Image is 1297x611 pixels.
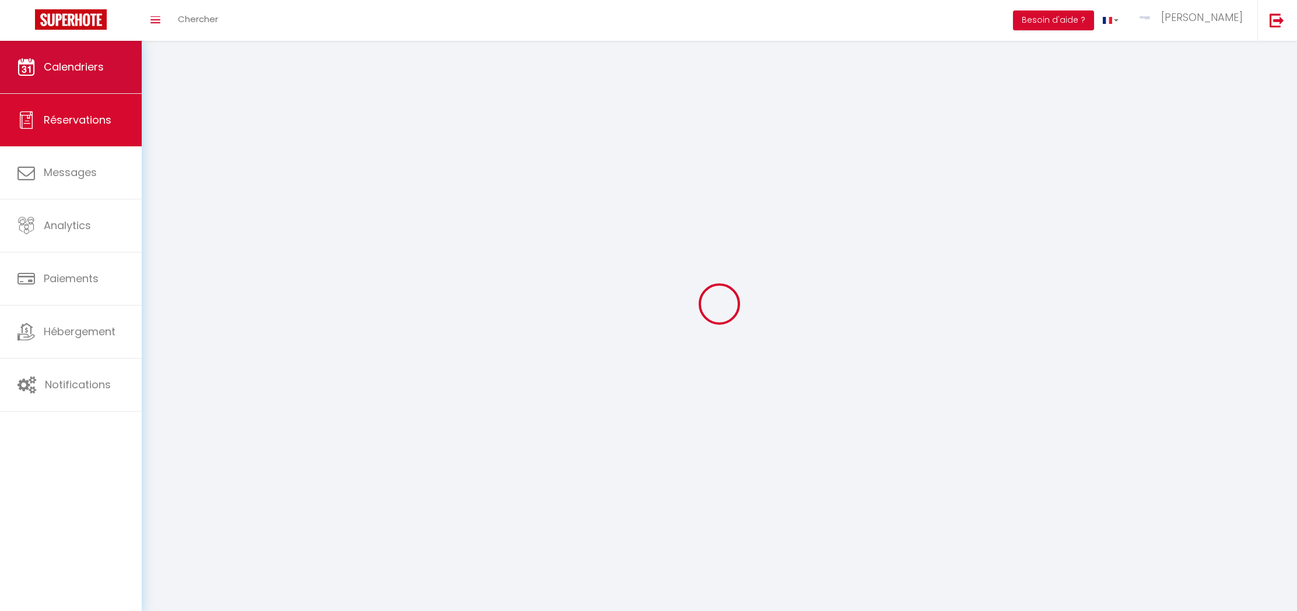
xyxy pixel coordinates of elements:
button: Besoin d'aide ? [1013,10,1094,30]
img: logout [1270,13,1284,27]
span: Calendriers [44,59,104,74]
span: Notifications [45,377,111,392]
span: Analytics [44,218,91,233]
span: Messages [44,165,97,180]
img: Super Booking [35,9,107,30]
img: ... [1136,12,1154,23]
span: Réservations [44,113,111,127]
span: [PERSON_NAME] [1161,10,1243,24]
span: Paiements [44,271,99,286]
span: Hébergement [44,324,115,339]
button: Open LiveChat chat widget [9,5,44,40]
span: Chercher [178,13,218,25]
